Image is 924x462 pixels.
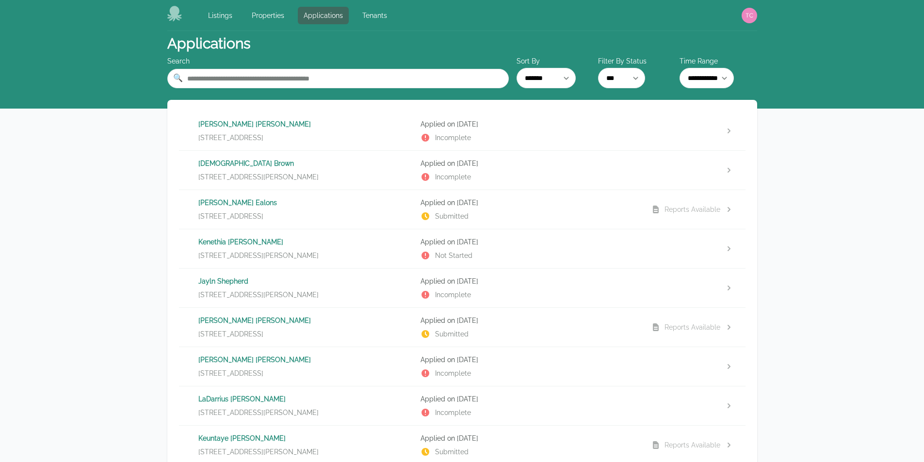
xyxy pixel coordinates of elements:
[179,229,746,268] a: Kenethia [PERSON_NAME][STREET_ADDRESS][PERSON_NAME]Applied on [DATE]Not Started
[665,322,720,332] div: Reports Available
[457,356,478,364] time: [DATE]
[179,308,746,347] a: [PERSON_NAME] [PERSON_NAME][STREET_ADDRESS]Applied on [DATE]SubmittedReports Available
[421,159,635,168] p: Applied on
[198,198,413,207] p: [PERSON_NAME] Ealons
[421,447,635,457] p: Submitted
[198,172,319,182] span: [STREET_ADDRESS][PERSON_NAME]
[421,172,635,182] p: Incomplete
[198,368,263,378] span: [STREET_ADDRESS]
[202,7,238,24] a: Listings
[198,447,319,457] span: [STREET_ADDRESS][PERSON_NAME]
[598,56,676,66] label: Filter By Status
[421,133,635,143] p: Incomplete
[457,199,478,207] time: [DATE]
[457,238,478,246] time: [DATE]
[179,190,746,229] a: [PERSON_NAME] Ealons[STREET_ADDRESS]Applied on [DATE]SubmittedReports Available
[421,211,635,221] p: Submitted
[198,251,319,260] span: [STREET_ADDRESS][PERSON_NAME]
[198,237,413,247] p: Kenethia [PERSON_NAME]
[179,347,746,386] a: [PERSON_NAME] [PERSON_NAME][STREET_ADDRESS]Applied on [DATE]Incomplete
[421,433,635,443] p: Applied on
[198,211,263,221] span: [STREET_ADDRESS]
[421,368,635,378] p: Incomplete
[357,7,393,24] a: Tenants
[421,119,635,129] p: Applied on
[198,355,413,365] p: [PERSON_NAME] [PERSON_NAME]
[179,386,746,425] a: LaDarrius [PERSON_NAME][STREET_ADDRESS][PERSON_NAME]Applied on [DATE]Incomplete
[246,7,290,24] a: Properties
[457,277,478,285] time: [DATE]
[665,205,720,214] div: Reports Available
[457,434,478,442] time: [DATE]
[198,329,263,339] span: [STREET_ADDRESS]
[421,276,635,286] p: Applied on
[198,159,413,168] p: [DEMOGRAPHIC_DATA] Brown
[179,112,746,150] a: [PERSON_NAME] [PERSON_NAME][STREET_ADDRESS]Applied on [DATE]Incomplete
[421,408,635,417] p: Incomplete
[167,56,509,66] div: Search
[421,316,635,325] p: Applied on
[198,433,413,443] p: Keuntaye [PERSON_NAME]
[179,151,746,190] a: [DEMOGRAPHIC_DATA] Brown[STREET_ADDRESS][PERSON_NAME]Applied on [DATE]Incomplete
[421,251,635,260] p: Not Started
[457,120,478,128] time: [DATE]
[457,395,478,403] time: [DATE]
[421,290,635,300] p: Incomplete
[517,56,594,66] label: Sort By
[421,329,635,339] p: Submitted
[198,408,319,417] span: [STREET_ADDRESS][PERSON_NAME]
[198,276,413,286] p: Jayln Shepherd
[198,133,263,143] span: [STREET_ADDRESS]
[421,198,635,207] p: Applied on
[298,7,349,24] a: Applications
[198,290,319,300] span: [STREET_ADDRESS][PERSON_NAME]
[421,394,635,404] p: Applied on
[198,316,413,325] p: [PERSON_NAME] [PERSON_NAME]
[198,119,413,129] p: [PERSON_NAME] [PERSON_NAME]
[167,35,250,52] h1: Applications
[665,440,720,450] div: Reports Available
[179,269,746,307] a: Jayln Shepherd[STREET_ADDRESS][PERSON_NAME]Applied on [DATE]Incomplete
[198,394,413,404] p: LaDarrius [PERSON_NAME]
[421,237,635,247] p: Applied on
[680,56,757,66] label: Time Range
[457,317,478,324] time: [DATE]
[421,355,635,365] p: Applied on
[457,159,478,167] time: [DATE]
